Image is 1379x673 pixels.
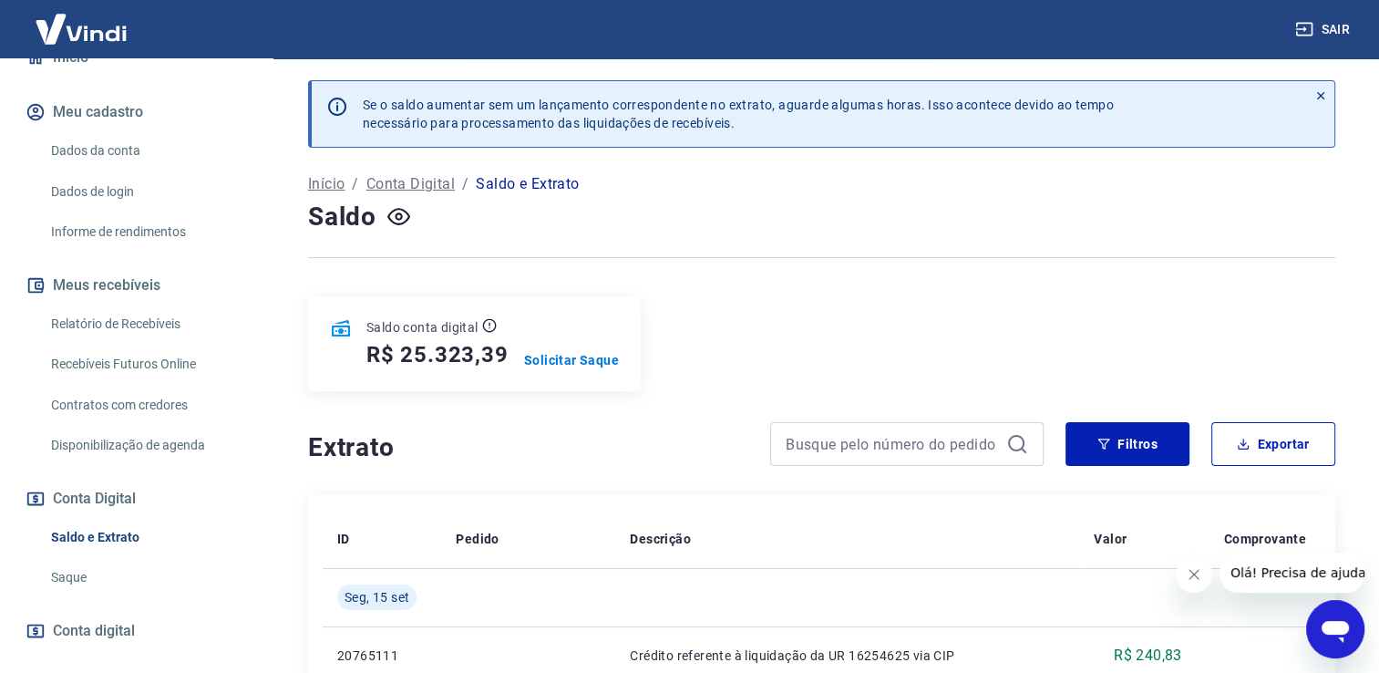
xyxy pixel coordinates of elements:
p: / [352,173,358,195]
a: Saque [44,559,251,596]
p: R$ 240,83 [1114,645,1182,667]
p: Pedido [456,530,499,548]
a: Dados da conta [44,132,251,170]
iframe: Botão para abrir a janela de mensagens [1306,600,1364,658]
button: Sair [1292,13,1357,47]
img: Vindi [22,1,140,57]
a: Conta Digital [366,173,455,195]
h4: Extrato [308,430,748,466]
span: Seg, 15 set [345,588,409,606]
p: Se o saldo aumentar sem um lançamento correspondente no extrato, aguarde algumas horas. Isso acon... [363,96,1114,132]
p: Comprovante [1224,530,1306,548]
p: Crédito referente à liquidação da UR 16254625 via CIP [630,647,1065,665]
button: Filtros [1065,422,1189,466]
p: 20765111 [337,647,427,665]
h5: R$ 25.323,39 [366,340,509,369]
iframe: Fechar mensagem [1176,556,1212,593]
span: Conta digital [53,618,135,644]
p: / [462,173,468,195]
p: Descrição [630,530,691,548]
p: Valor [1094,530,1127,548]
p: Saldo e Extrato [476,173,579,195]
a: Conta digital [22,611,251,651]
p: Saldo conta digital [366,318,479,336]
a: Dados de login [44,173,251,211]
a: Informe de rendimentos [44,213,251,251]
a: Disponibilização de agenda [44,427,251,464]
span: Olá! Precisa de ajuda? [11,13,153,27]
button: Meus recebíveis [22,265,251,305]
h4: Saldo [308,199,376,235]
button: Meu cadastro [22,92,251,132]
iframe: Mensagem da empresa [1219,553,1364,593]
a: Início [308,173,345,195]
input: Busque pelo número do pedido [786,430,999,458]
button: Conta Digital [22,479,251,519]
p: ID [337,530,350,548]
button: Exportar [1211,422,1335,466]
a: Saldo e Extrato [44,519,251,556]
a: Solicitar Saque [524,351,619,369]
a: Contratos com credores [44,387,251,424]
a: Recebíveis Futuros Online [44,346,251,383]
a: Relatório de Recebíveis [44,305,251,343]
